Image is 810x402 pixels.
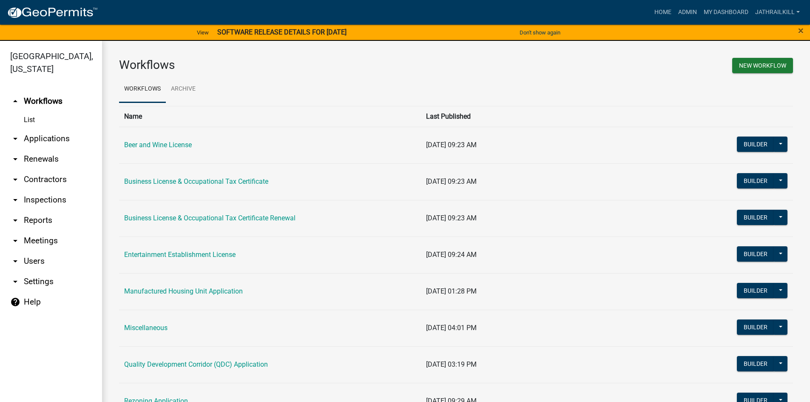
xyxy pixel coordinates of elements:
[124,251,236,259] a: Entertainment Establishment License
[798,25,804,37] span: ×
[10,277,20,287] i: arrow_drop_down
[119,76,166,103] a: Workflows
[124,214,296,222] a: Business License & Occupational Tax Certificate Renewal
[217,28,347,36] strong: SOFTWARE RELEASE DETAILS FOR [DATE]
[737,210,774,225] button: Builder
[124,324,168,332] a: Miscellaneous
[675,4,700,20] a: Admin
[119,106,421,127] th: Name
[421,106,691,127] th: Last Published
[10,174,20,185] i: arrow_drop_down
[10,195,20,205] i: arrow_drop_down
[10,236,20,246] i: arrow_drop_down
[10,256,20,266] i: arrow_drop_down
[10,215,20,225] i: arrow_drop_down
[426,141,477,149] span: [DATE] 09:23 AM
[426,324,477,332] span: [DATE] 04:01 PM
[124,287,243,295] a: Manufactured Housing Unit Application
[798,26,804,36] button: Close
[426,214,477,222] span: [DATE] 09:23 AM
[124,177,268,185] a: Business License & Occupational Tax Certificate
[10,154,20,164] i: arrow_drop_down
[737,246,774,262] button: Builder
[737,173,774,188] button: Builder
[426,287,477,295] span: [DATE] 01:28 PM
[426,251,477,259] span: [DATE] 09:24 AM
[732,58,793,73] button: New Workflow
[124,141,192,149] a: Beer and Wine License
[752,4,803,20] a: Jathrailkill
[737,137,774,152] button: Builder
[10,297,20,307] i: help
[119,58,450,72] h3: Workflows
[10,134,20,144] i: arrow_drop_down
[737,283,774,298] button: Builder
[651,4,675,20] a: Home
[193,26,212,40] a: View
[124,360,268,368] a: Quality Development Corridor (QDC) Application
[516,26,564,40] button: Don't show again
[737,356,774,371] button: Builder
[426,177,477,185] span: [DATE] 09:23 AM
[166,76,201,103] a: Archive
[737,319,774,335] button: Builder
[700,4,752,20] a: My Dashboard
[10,96,20,106] i: arrow_drop_up
[426,360,477,368] span: [DATE] 03:19 PM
